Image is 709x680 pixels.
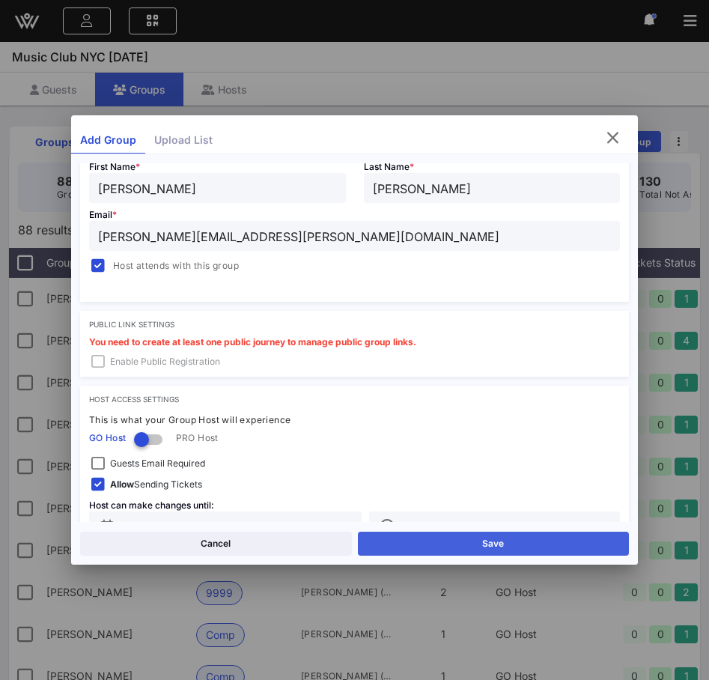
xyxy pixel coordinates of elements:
[89,431,127,446] span: GO Host
[364,161,414,172] span: Last Name
[110,477,202,492] span: Sending Tickets
[80,532,352,556] button: Cancel
[110,456,205,471] span: Guests Email Required
[89,395,621,404] div: Host Access Settings
[145,127,222,154] div: Upload List
[113,258,239,273] span: Host attends with this group
[358,532,630,556] button: Save
[100,520,114,535] button: prepend icon
[89,320,621,329] div: Public Link Settings
[89,413,621,428] div: This is what your Group Host will experience
[110,479,134,490] strong: Allow
[176,431,219,446] span: PRO Host
[89,500,214,511] span: Host can make changes until:
[89,161,140,172] span: First Name
[89,209,117,220] span: Email
[89,336,416,347] span: You need to create at least one public journey to manage public group links.
[399,517,591,536] input: Time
